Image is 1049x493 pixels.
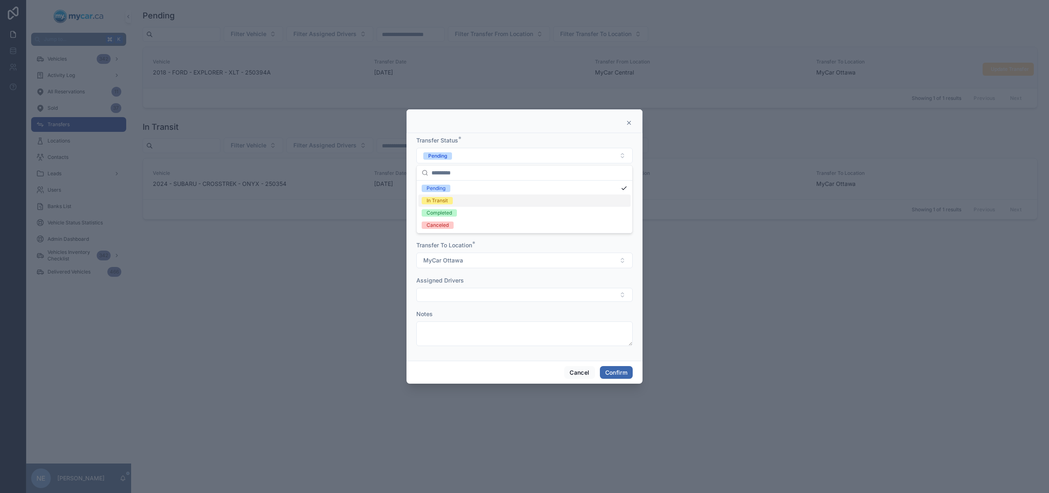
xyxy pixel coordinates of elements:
div: Pending [428,152,447,160]
span: Assigned Drivers [416,277,464,284]
button: Cancel [564,366,595,379]
div: Completed [427,209,452,217]
div: Pending [427,185,445,192]
span: Transfer To Location [416,242,472,249]
button: Select Button [416,253,633,268]
div: Suggestions [417,181,632,233]
button: Select Button [416,288,633,302]
span: Notes [416,310,433,317]
button: Select Button [416,148,633,163]
span: MyCar Ottawa [423,256,463,265]
div: Canceled [427,222,449,229]
div: In Transit [427,197,448,204]
span: Transfer Status [416,137,458,144]
button: Confirm [600,366,633,379]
